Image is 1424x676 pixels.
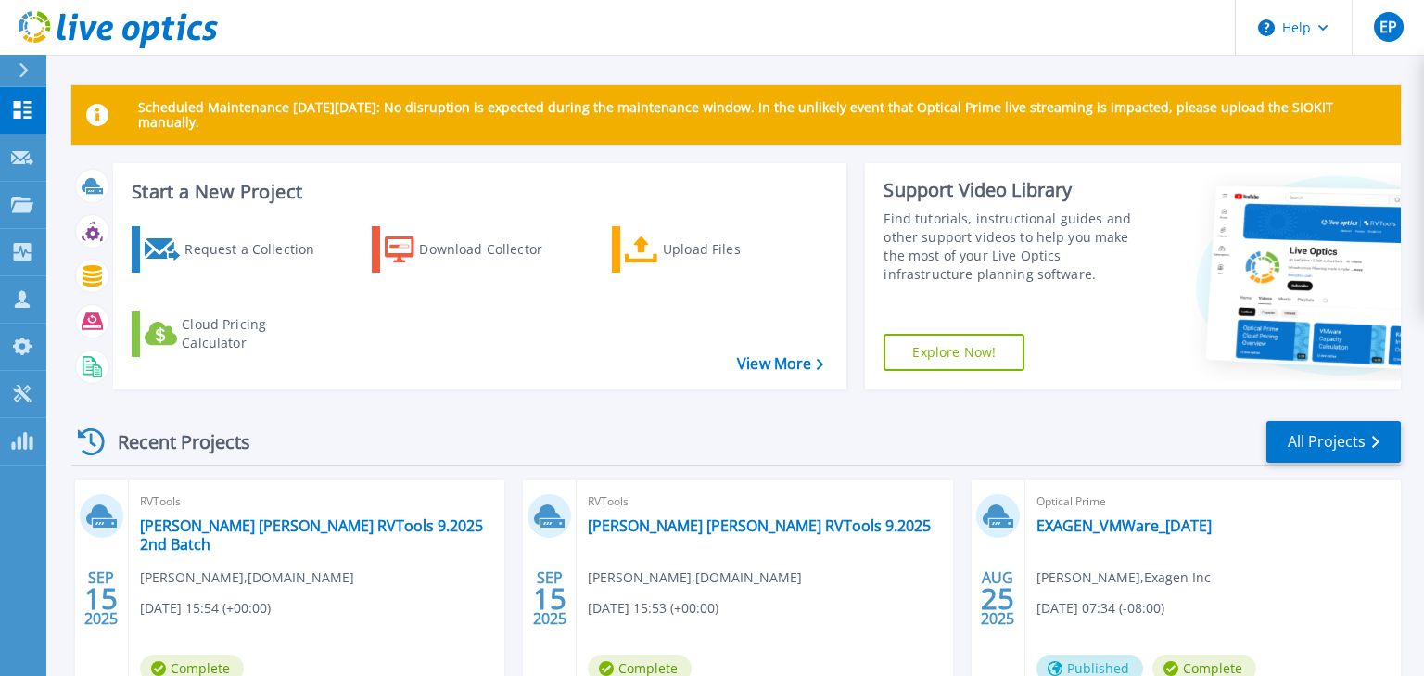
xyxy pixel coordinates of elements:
h3: Start a New Project [132,182,823,202]
span: Optical Prime [1036,491,1390,512]
div: Download Collector [419,231,567,268]
div: Upload Files [663,231,811,268]
a: EXAGEN_VMWare_[DATE] [1036,517,1212,535]
p: Scheduled Maintenance [DATE][DATE]: No disruption is expected during the maintenance window. In t... [138,100,1386,130]
span: RVTools [588,491,941,512]
a: Upload Files [612,226,819,273]
div: Recent Projects [71,419,275,465]
span: 15 [84,591,118,606]
a: Request a Collection [132,226,338,273]
span: 25 [981,591,1014,606]
div: Cloud Pricing Calculator [182,315,330,352]
div: SEP 2025 [83,565,119,632]
div: Support Video Library [884,178,1152,202]
span: [PERSON_NAME] , [DOMAIN_NAME] [588,568,802,588]
span: 15 [533,591,566,606]
div: AUG 2025 [980,565,1015,632]
span: RVTools [140,491,493,512]
a: View More [737,355,823,373]
span: [PERSON_NAME] , Exagen Inc [1036,568,1211,588]
div: Find tutorials, instructional guides and other support videos to help you make the most of your L... [884,210,1152,284]
a: Download Collector [372,226,578,273]
a: Explore Now! [884,334,1024,371]
a: All Projects [1266,421,1401,463]
a: [PERSON_NAME] [PERSON_NAME] RVTools 9.2025 [588,517,931,535]
a: Cloud Pricing Calculator [132,311,338,357]
span: EP [1379,19,1397,34]
div: Request a Collection [184,231,333,268]
span: [DATE] 07:34 (-08:00) [1036,598,1164,619]
span: [DATE] 15:53 (+00:00) [588,598,718,619]
a: [PERSON_NAME] [PERSON_NAME] RVTools 9.2025 2nd Batch [140,517,493,554]
span: [PERSON_NAME] , [DOMAIN_NAME] [140,568,354,588]
span: [DATE] 15:54 (+00:00) [140,598,271,619]
div: SEP 2025 [532,565,567,632]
